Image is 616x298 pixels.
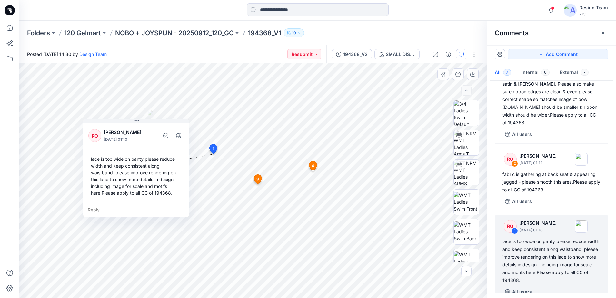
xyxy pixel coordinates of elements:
[88,153,184,199] div: lace is too wide on panty please reduce width and keep consistent along waistband. please improve...
[386,51,415,58] div: SMALL DISTY
[256,176,259,182] span: 3
[502,238,601,284] div: lace is too wide on panty please reduce width and keep consistent along waistband. please improve...
[512,198,532,205] p: All users
[504,220,517,233] div: RO
[512,130,532,138] p: All users
[115,28,234,37] a: NOBO + JOYSPUN - 20250912_120_GC
[27,51,107,57] span: Posted [DATE] 14:30 by
[454,221,479,242] img: WMT Ladies Swim Back
[88,129,101,142] div: RO
[312,163,314,169] span: 4
[541,69,550,76] span: 0
[213,146,214,152] span: 1
[581,69,589,76] span: 7
[579,12,608,16] div: PIC
[64,28,101,37] a: 120 Gelmart
[502,129,534,139] button: All users
[564,4,577,17] img: avatar
[508,49,608,59] button: Add Comment
[284,28,304,37] button: 10
[512,160,518,167] div: 2
[83,203,189,217] div: Reply
[502,170,601,194] div: fabric is gathering at back seat & appearing jagged - please smooth this area.Please apply to all...
[248,28,281,37] p: 194368_V1
[454,130,479,155] img: TT NRM WMT Ladies Arms T-POSE
[512,228,518,234] div: 1
[454,251,479,272] img: WMT Ladies Swim Left
[374,49,420,59] button: SMALL DISTY
[454,100,479,126] img: 3/4 Ladies Swim Default
[504,153,517,166] div: RO
[502,72,601,127] div: Please improve rendering so bow appears satin & [PERSON_NAME]. Please also make sure ribbon edges...
[502,287,534,297] button: All users
[519,160,557,166] p: [DATE] 01:12
[332,49,372,59] button: 194368_V2
[512,288,532,296] p: All users
[519,227,557,233] p: [DATE] 01:10
[454,192,479,212] img: WMT Ladies Swim Front
[454,160,479,185] img: TT NRM WMT Ladies ARMS DOWN
[292,29,296,36] p: 10
[519,219,557,227] p: [PERSON_NAME]
[503,69,511,76] span: 7
[104,136,156,143] p: [DATE] 01:10
[79,51,107,57] a: Design Team
[495,29,529,37] h2: Comments
[27,28,50,37] a: Folders
[516,65,555,81] button: Internal
[490,65,516,81] button: All
[104,128,156,136] p: [PERSON_NAME]
[502,196,534,207] button: All users
[579,4,608,12] div: Design Team
[443,49,453,59] button: Details
[555,65,594,81] button: External
[343,51,368,58] div: 194368_V2
[519,152,557,160] p: [PERSON_NAME]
